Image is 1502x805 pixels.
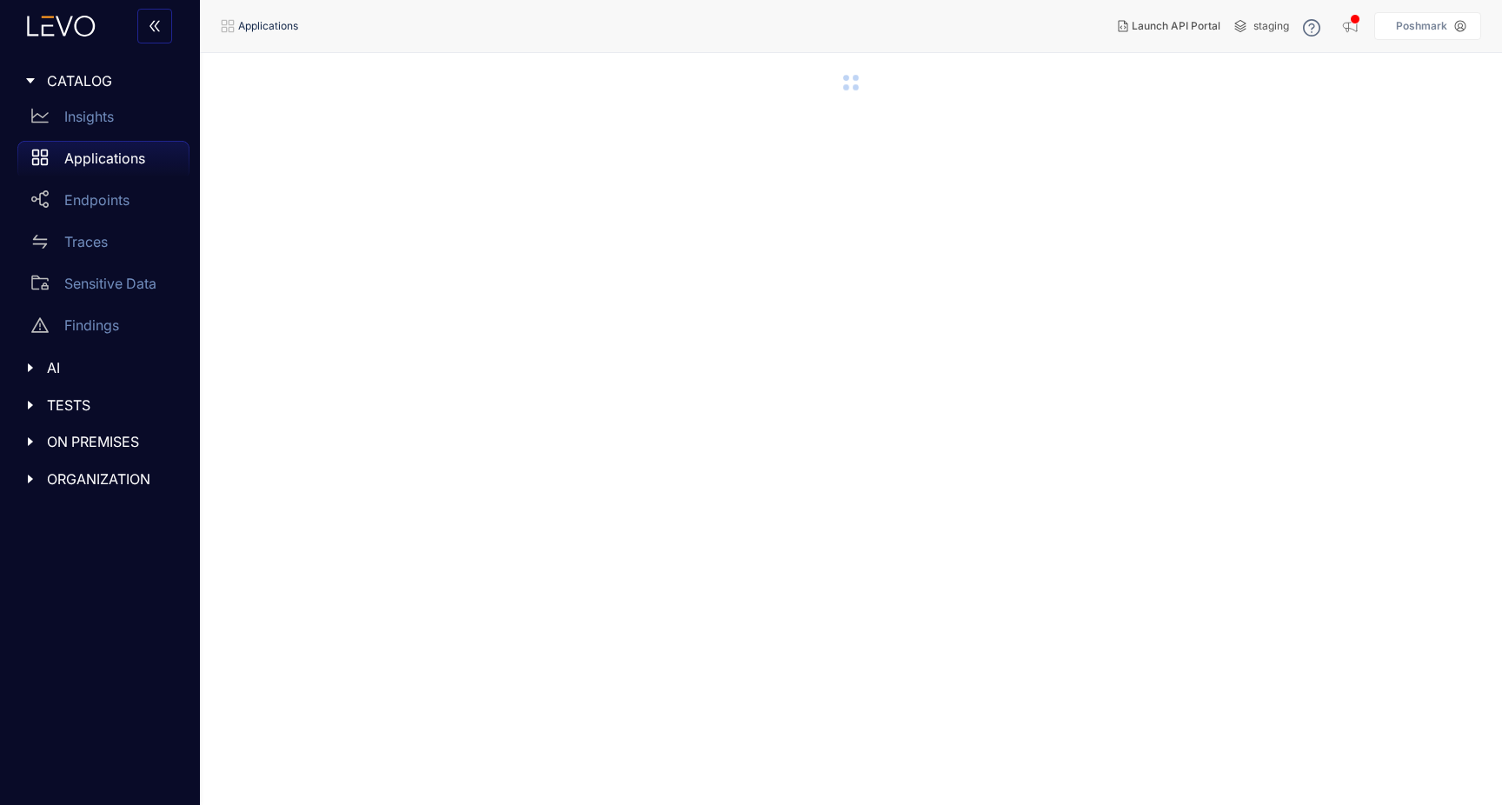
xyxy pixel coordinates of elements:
div: AI [10,349,189,386]
a: Sensitive Data [17,266,189,308]
p: Poshmark [1396,20,1447,32]
a: Endpoints [17,183,189,224]
span: AI [47,360,176,376]
div: ON PREMISES [10,423,189,460]
span: Launch API Portal [1132,20,1220,32]
p: Sensitive Data [64,276,156,291]
span: swap [31,233,49,250]
span: warning [31,316,49,334]
a: Findings [17,308,189,349]
span: ON PREMISES [47,434,176,449]
div: TESTS [10,387,189,423]
div: ORGANIZATION [10,461,189,497]
p: Findings [64,317,119,333]
p: Endpoints [64,192,130,208]
span: CATALOG [47,73,176,89]
span: double-left [148,19,162,35]
a: Traces [17,224,189,266]
span: TESTS [47,397,176,413]
span: caret-right [24,362,37,374]
span: caret-right [24,473,37,485]
p: Applications [64,150,145,166]
button: Launch API Portal [1104,12,1234,40]
span: caret-right [24,399,37,411]
p: Insights [64,109,114,124]
a: Applications [17,141,189,183]
div: CATALOG [10,63,189,99]
a: Insights [17,99,189,141]
span: Applications [238,20,298,32]
span: caret-right [24,436,37,448]
span: ORGANIZATION [47,471,176,487]
span: caret-right [24,75,37,87]
p: Traces [64,234,108,249]
span: staging [1253,20,1289,32]
button: double-left [137,9,172,43]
